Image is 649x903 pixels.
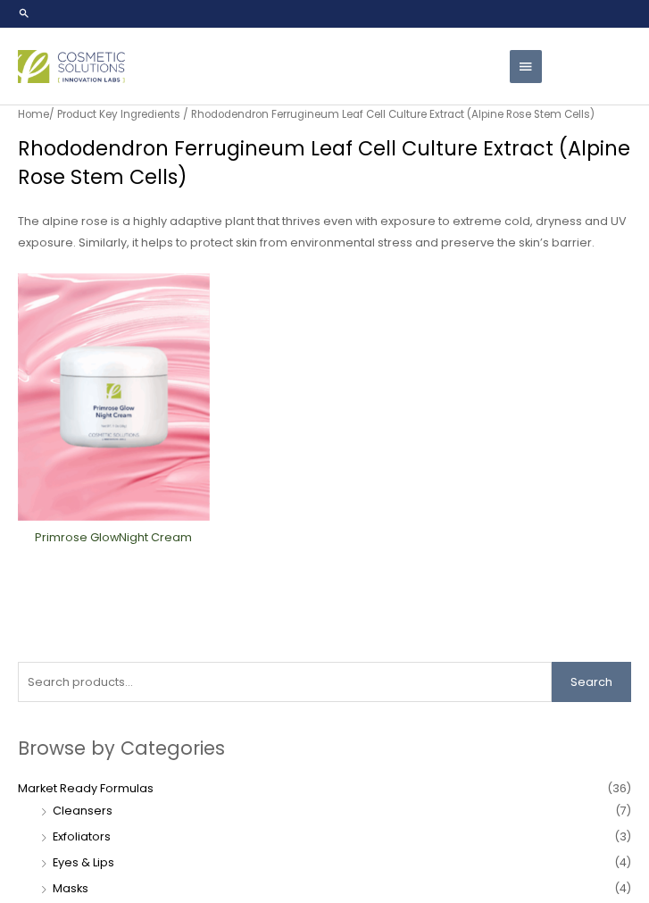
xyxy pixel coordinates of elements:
[18,105,631,125] nav: Breadcrumb
[18,107,49,121] a: Home
[614,825,631,849] span: (3)
[18,7,30,20] a: Search icon link
[614,851,631,874] span: (4)
[615,799,631,823] span: (7)
[614,877,631,900] span: (4)
[53,829,111,844] a: Exfoliators
[31,530,196,566] a: Primrose GlowNight Cream
[18,211,631,253] p: The alpine rose is a highly adaptive plant that thrives even with exposure to extreme cold, dryne...
[53,881,88,896] a: Masks
[18,135,631,191] h1: Rhododendron Ferrugineum Leaf Cell Culture Extract (Alpine Rose Stem Cells)
[18,50,125,83] img: Cosmetic Solutions Logo
[18,662,552,703] input: Search products…
[18,781,154,796] a: Market Ready Formulas
[552,662,631,703] button: Search
[53,803,112,818] a: Cleansers
[607,777,631,800] span: (36)
[53,855,114,870] a: Eyes & Lips
[18,734,631,762] h2: Browse by Categories
[18,273,210,521] img: Primrose Glow Night Cream
[31,530,196,561] h2: Primrose GlowNight Cream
